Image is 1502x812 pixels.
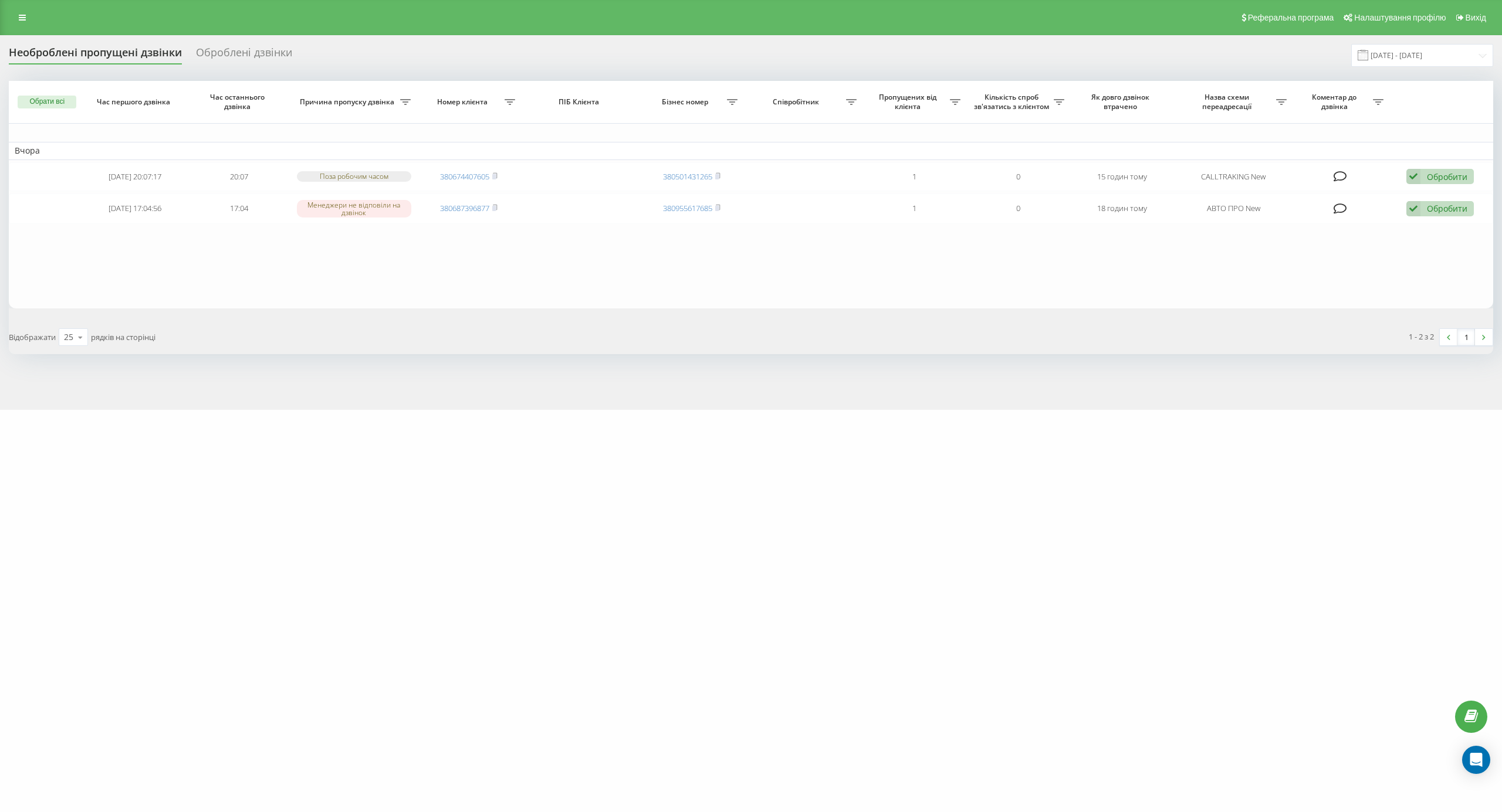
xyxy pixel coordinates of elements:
[749,97,845,107] span: Співробітник
[1427,203,1467,214] div: Обробити
[64,331,73,343] div: 25
[187,193,291,225] td: 17:04
[83,162,187,191] td: [DATE] 20:07:17
[18,96,76,108] button: Обрати всі
[91,332,155,342] span: рядків на сторінці
[1409,331,1434,342] div: 1 - 2 з 2
[197,93,280,111] span: Час останнього дзвінка
[966,193,1070,225] td: 0
[663,203,712,213] a: 380955617685
[532,97,628,107] span: ПІБ Клієнта
[1070,193,1174,225] td: 18 годин тому
[645,97,727,107] span: Бізнес номер
[9,142,1493,159] td: Вчора
[297,171,411,181] div: Поза робочим часом
[297,200,411,218] div: Менеджери не відповіли на дзвінок
[966,162,1070,191] td: 0
[1174,162,1293,191] td: CALLTRAKING New
[440,203,489,213] a: 380687396877
[1174,193,1293,225] td: АВТО ПРО New
[1248,13,1334,22] span: Реферальна програма
[1070,162,1174,191] td: 15 годин тому
[868,93,950,111] span: Пропущених від клієнта
[972,93,1054,111] span: Кількість спроб зв'язатись з клієнтом
[1427,171,1467,182] div: Обробити
[1081,93,1163,111] span: Як довго дзвінок втрачено
[1466,13,1486,22] span: Вихід
[297,97,400,107] span: Причина пропуску дзвінка
[1180,93,1276,111] span: Назва схеми переадресації
[83,193,187,225] td: [DATE] 17:04:56
[663,171,712,182] a: 380501431265
[93,97,176,107] span: Час першого дзвінка
[1354,13,1446,22] span: Налаштування профілю
[9,332,56,342] span: Відображати
[196,46,292,64] div: Оброблені дзвінки
[1298,93,1372,111] span: Коментар до дзвінка
[1457,329,1475,345] a: 1
[187,162,291,191] td: 20:07
[862,162,966,191] td: 1
[9,46,182,64] div: Необроблені пропущені дзвінки
[862,193,966,225] td: 1
[440,171,489,182] a: 380674407605
[423,97,505,107] span: Номер клієнта
[1462,746,1490,774] div: Open Intercom Messenger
